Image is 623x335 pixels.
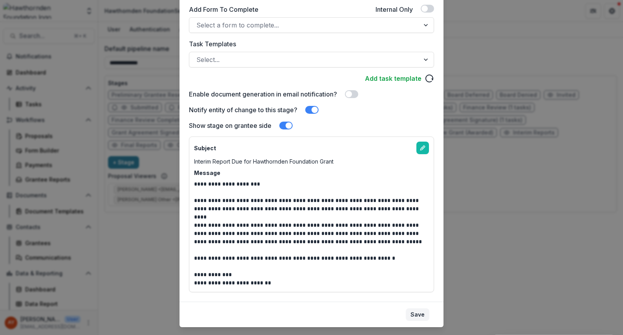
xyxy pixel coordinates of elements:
[425,74,434,83] svg: reload
[189,39,429,49] label: Task Templates
[365,74,421,83] a: Add task template
[194,157,333,166] p: Interim Report Due for Hawthornden Foundation Grant
[189,121,271,130] label: Show stage on grantee side
[376,5,413,14] label: Internal Only
[194,144,216,152] p: Subject
[406,308,429,321] button: Save
[189,5,258,14] label: Add Form To Complete
[194,169,220,177] p: Message
[416,142,429,154] a: edit-email-template
[189,89,337,99] label: Enable document generation in email notification?
[189,105,297,115] label: Notify entity of change to this stage?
